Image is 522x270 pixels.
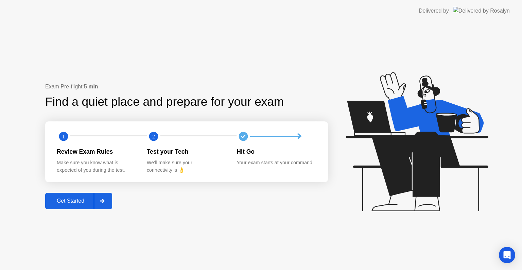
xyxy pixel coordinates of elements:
[147,147,226,156] div: Test your Tech
[237,159,316,167] div: Your exam starts at your command
[499,247,515,263] div: Open Intercom Messenger
[47,198,94,204] div: Get Started
[419,7,449,15] div: Delivered by
[57,147,136,156] div: Review Exam Rules
[57,159,136,174] div: Make sure you know what is expected of you during the test.
[45,93,285,111] div: Find a quiet place and prepare for your exam
[147,159,226,174] div: We’ll make sure your connectivity is 👌
[152,133,155,140] text: 2
[237,147,316,156] div: Hit Go
[45,83,328,91] div: Exam Pre-flight:
[45,193,112,209] button: Get Started
[453,7,510,15] img: Delivered by Rosalyn
[84,84,98,89] b: 5 min
[62,133,65,140] text: 1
